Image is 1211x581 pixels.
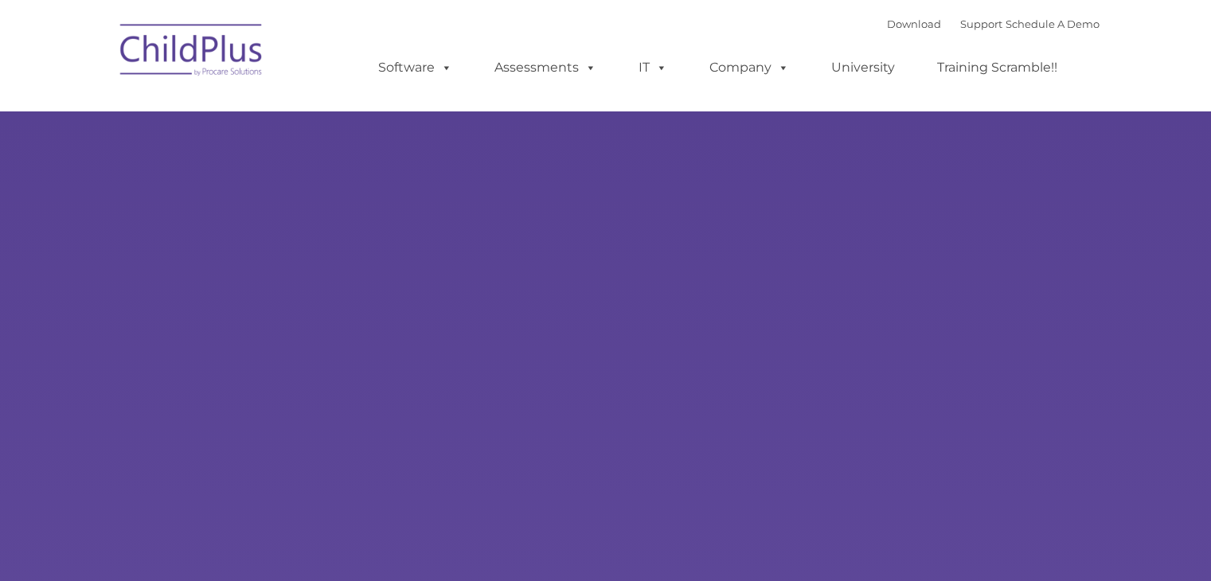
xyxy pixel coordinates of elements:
a: Schedule A Demo [1006,18,1100,30]
a: Company [693,52,805,84]
a: Download [887,18,941,30]
img: ChildPlus by Procare Solutions [112,13,271,92]
font: | [887,18,1100,30]
a: Training Scramble!! [921,52,1073,84]
a: Assessments [479,52,612,84]
a: Support [960,18,1002,30]
a: IT [623,52,683,84]
a: Software [362,52,468,84]
a: University [815,52,911,84]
